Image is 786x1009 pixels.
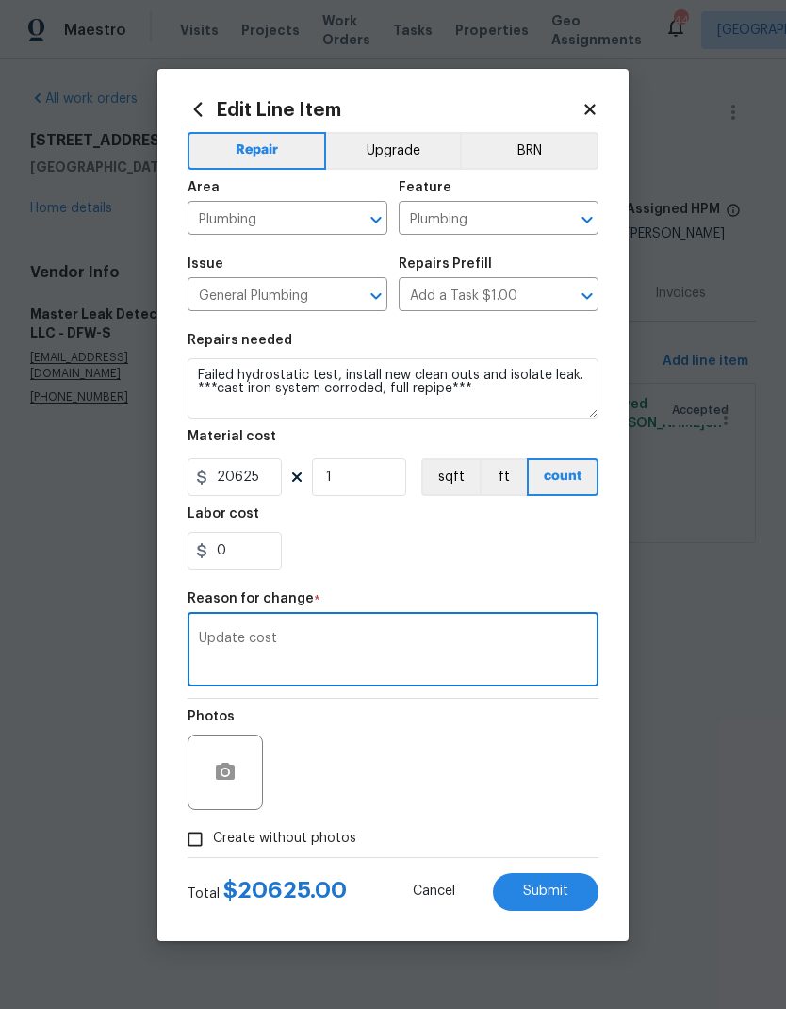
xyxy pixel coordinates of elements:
button: Open [574,207,600,233]
div: Total [188,881,347,903]
textarea: Failed hydrostatic test, install new clean outs and isolate leak. ***cast iron system corroded, f... [188,358,598,419]
button: BRN [460,132,598,170]
span: Submit [523,885,568,899]
h5: Reason for change [188,592,314,605]
h5: Feature [399,181,451,194]
h5: Issue [188,257,223,271]
button: Open [363,283,389,309]
button: sqft [421,458,480,496]
button: Cancel [383,873,485,911]
button: Submit [493,873,598,911]
h5: Photos [188,710,235,723]
h5: Area [188,181,220,194]
button: ft [480,458,527,496]
h2: Edit Line Item [188,99,581,120]
textarea: Update cost [199,632,587,671]
h5: Repairs needed [188,334,292,347]
h5: Repairs Prefill [399,257,492,271]
h5: Material cost [188,430,276,443]
button: Open [574,283,600,309]
span: Cancel [413,885,455,899]
button: count [527,458,598,496]
h5: Labor cost [188,507,259,521]
button: Repair [188,132,326,170]
button: Open [363,207,389,233]
span: Create without photos [213,829,356,849]
button: Upgrade [326,132,461,170]
span: $ 20625.00 [223,879,347,901]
